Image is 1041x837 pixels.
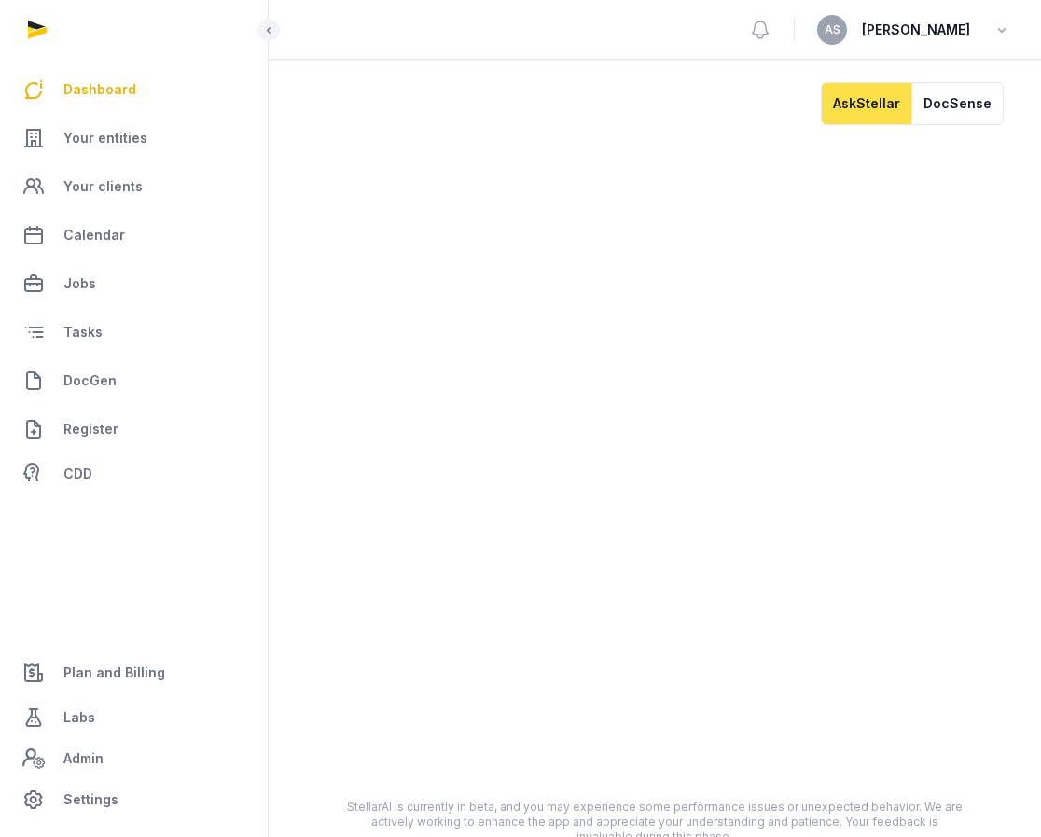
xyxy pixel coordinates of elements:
span: Your entities [63,127,147,149]
a: Dashboard [15,67,253,112]
span: Your clients [63,175,143,198]
a: Admin [15,740,253,777]
span: [PERSON_NAME] [862,19,970,41]
span: DocGen [63,370,117,392]
span: Jobs [63,272,96,295]
span: Register [63,418,118,440]
button: DocSense [911,82,1004,125]
button: AskStellar [821,82,911,125]
span: Dashboard [63,78,136,101]
a: Plan and Billing [15,650,253,695]
span: CDD [63,463,92,485]
span: Tasks [63,321,103,343]
button: AS [817,15,847,45]
a: Register [15,407,253,452]
span: Settings [63,788,118,811]
a: Settings [15,777,253,822]
a: DocGen [15,358,253,403]
a: Labs [15,695,253,740]
a: Tasks [15,310,253,355]
span: Admin [63,747,104,770]
a: Calendar [15,213,253,258]
a: CDD [15,455,253,493]
a: Jobs [15,261,253,306]
a: Your clients [15,164,253,209]
span: Plan and Billing [63,662,165,684]
span: Labs [63,706,95,729]
span: Calendar [63,224,125,246]
span: AS [825,24,840,35]
a: Your entities [15,116,253,160]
